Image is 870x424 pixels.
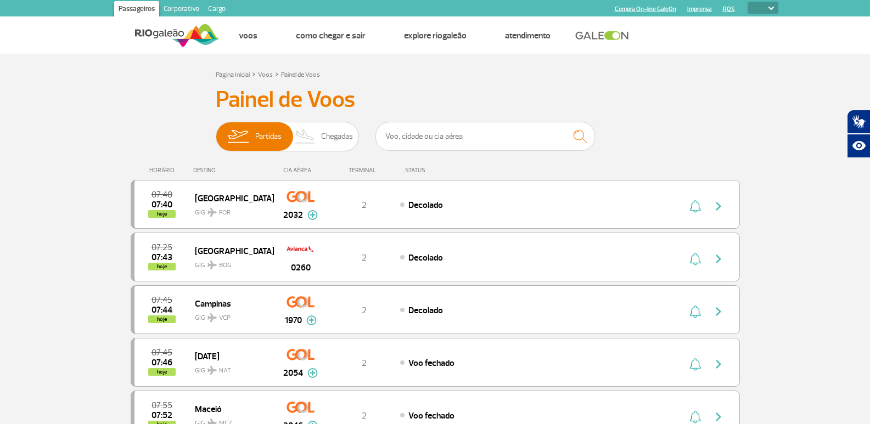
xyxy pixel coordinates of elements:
[283,366,303,380] span: 2054
[712,200,725,213] img: seta-direita-painel-voo.svg
[408,305,443,316] span: Decolado
[148,315,176,323] span: hoje
[307,368,318,378] img: mais-info-painel-voo.svg
[221,122,255,151] img: slider-embarque
[687,5,712,13] a: Imprensa
[159,1,204,19] a: Corporativo
[321,122,353,151] span: Chegadas
[204,1,230,19] a: Cargo
[151,359,172,366] span: 2025-09-30 07:46:00
[114,1,159,19] a: Passageiros
[283,208,303,222] span: 2032
[273,167,328,174] div: CIA AÉREA
[689,200,701,213] img: sino-painel-voo.svg
[207,366,217,375] img: destiny_airplane.svg
[151,201,172,208] span: 2025-09-30 07:40:40
[151,349,172,357] span: 2025-09-30 07:45:00
[252,67,256,80] a: >
[712,305,725,318] img: seta-direita-painel-voo.svg
[289,122,322,151] img: slider-desembarque
[408,252,443,263] span: Decolado
[151,253,172,261] span: 2025-09-30 07:43:00
[362,252,367,263] span: 2
[207,208,217,217] img: destiny_airplane.svg
[239,30,257,41] a: Voos
[362,410,367,421] span: 2
[195,202,265,218] span: GIG
[362,305,367,316] span: 2
[689,410,701,423] img: sino-painel-voo.svg
[219,208,231,218] span: FOR
[375,122,595,151] input: Voo, cidade ou cia aérea
[689,252,701,265] img: sino-painel-voo.svg
[328,167,400,174] div: TERMINAL
[400,167,489,174] div: STATUS
[216,86,655,114] h3: Painel de Voos
[275,67,279,80] a: >
[151,191,172,199] span: 2025-09-30 07:40:00
[847,110,870,158] div: Plugin de acessibilidade da Hand Talk.
[195,296,265,310] span: Campinas
[291,261,311,274] span: 0260
[689,358,701,371] img: sino-painel-voo.svg
[151,296,172,304] span: 2025-09-30 07:45:00
[193,167,273,174] div: DESTINO
[408,200,443,211] span: Decolado
[712,410,725,423] img: seta-direita-painel-voo.svg
[306,315,317,325] img: mais-info-painel-voo.svg
[195,244,265,258] span: [GEOGRAPHIC_DATA]
[712,252,725,265] img: seta-direita-painel-voo.svg
[148,210,176,218] span: hoje
[408,358,454,369] span: Voo fechado
[151,244,172,251] span: 2025-09-30 07:25:00
[216,71,250,79] a: Página Inicial
[195,360,265,376] span: GIG
[505,30,551,41] a: Atendimento
[362,200,367,211] span: 2
[195,402,265,416] span: Maceió
[219,313,231,323] span: VCP
[134,167,194,174] div: HORÁRIO
[255,122,282,151] span: Partidas
[195,255,265,270] span: GIG
[151,306,172,314] span: 2025-09-30 07:44:35
[362,358,367,369] span: 2
[258,71,273,79] a: Voos
[285,314,302,327] span: 1970
[281,71,320,79] a: Painel de Voos
[148,263,176,270] span: hoje
[408,410,454,421] span: Voo fechado
[151,402,172,409] span: 2025-09-30 07:55:00
[307,210,318,220] img: mais-info-painel-voo.svg
[195,349,265,363] span: [DATE]
[847,134,870,158] button: Abrir recursos assistivos.
[207,261,217,269] img: destiny_airplane.svg
[148,368,176,376] span: hoje
[296,30,366,41] a: Como chegar e sair
[195,191,265,205] span: [GEOGRAPHIC_DATA]
[151,411,172,419] span: 2025-09-30 07:52:32
[847,110,870,134] button: Abrir tradutor de língua de sinais.
[207,313,217,322] img: destiny_airplane.svg
[219,366,231,376] span: NAT
[404,30,467,41] a: Explore RIOgaleão
[723,5,735,13] a: RQS
[615,5,676,13] a: Compra On-line GaleOn
[219,261,232,270] span: BOG
[195,307,265,323] span: GIG
[712,358,725,371] img: seta-direita-painel-voo.svg
[689,305,701,318] img: sino-painel-voo.svg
